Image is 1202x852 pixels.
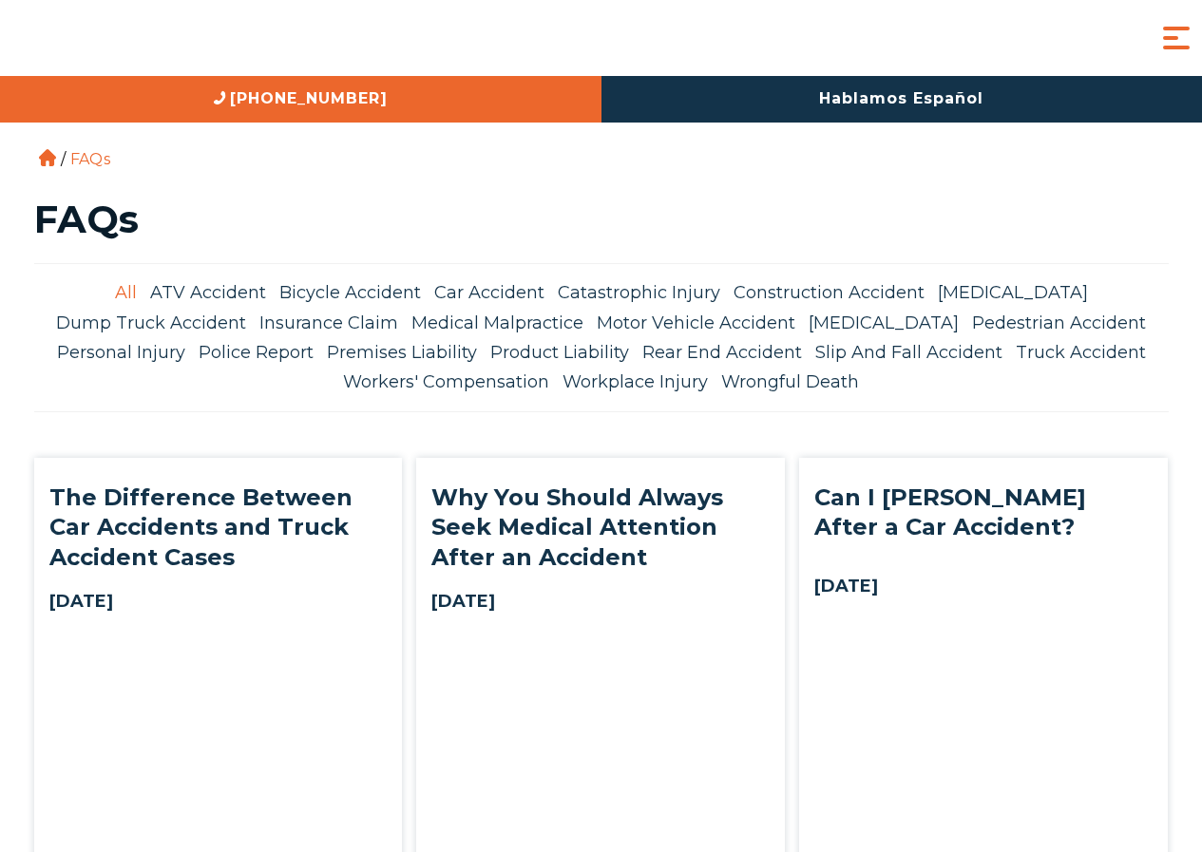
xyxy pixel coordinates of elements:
[150,281,266,305] a: ATV Accident
[411,312,583,335] a: Medical Malpractice
[417,468,784,586] h2: Why You Should Always Seek Medical Attention After an Accident
[327,341,477,365] a: Premises Liability
[1016,341,1146,365] a: Truck Accident
[199,341,314,365] a: Police Report
[721,370,859,394] a: Wrongful Death
[115,281,137,305] a: All
[35,468,402,586] h2: The Difference Between Car Accidents and Truck Accident Cases
[597,312,795,335] a: Motor Vehicle Accident
[57,341,185,365] a: Personal Injury
[279,281,421,305] a: Bicycle Accident
[972,312,1146,335] a: Pedestrian Accident
[434,281,544,305] a: Car Accident
[1157,19,1195,57] button: Menu
[800,468,1167,556] h2: Can I [PERSON_NAME] After a Car Accident?
[56,312,246,335] a: Dump Truck Accident
[815,341,1002,365] a: Slip And Fall Accident
[39,149,56,166] a: Home
[800,571,1167,615] strong: [DATE]
[14,21,242,56] img: Auger & Auger Accident and Injury Lawyers Logo
[563,370,708,394] a: Workplace Injury
[558,281,720,305] a: Catastrophic Injury
[938,281,1088,305] a: [MEDICAL_DATA]
[259,312,398,335] a: Insurance Claim
[35,586,402,631] strong: [DATE]
[66,150,115,168] li: FAQs
[809,312,959,335] a: [MEDICAL_DATA]
[34,200,1169,238] h1: FAQs
[417,586,784,631] strong: [DATE]
[343,370,549,394] a: Workers' Compensation
[642,341,802,365] a: Rear End Accident
[734,281,925,305] a: Construction Accident
[490,341,629,365] a: Product Liability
